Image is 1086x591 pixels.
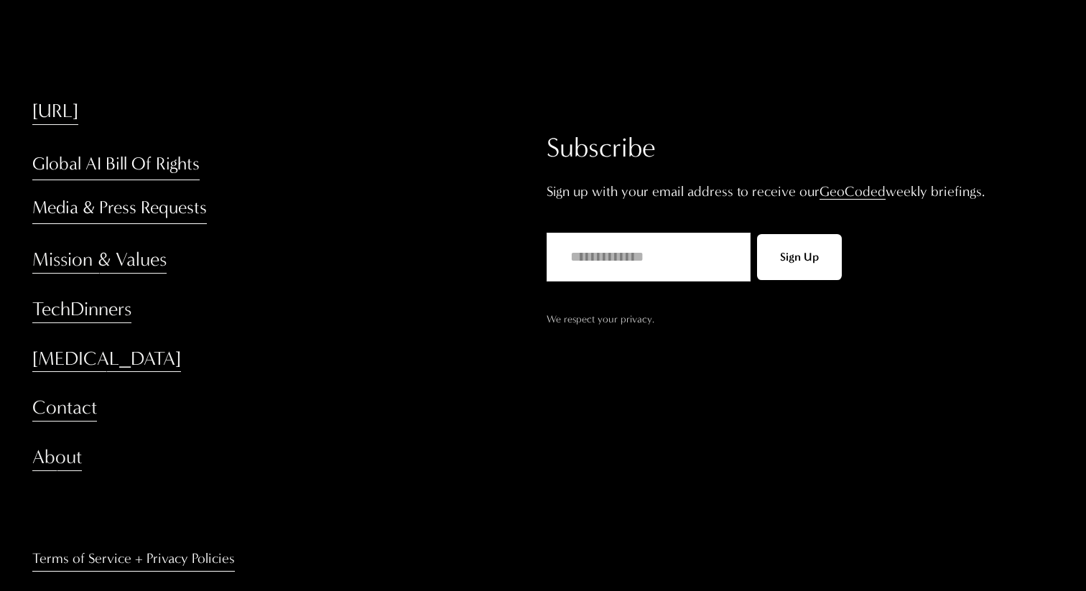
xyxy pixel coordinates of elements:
a: [MEDICAL_DATA] [32,346,181,373]
a: [URL] [32,98,78,125]
span: Sign Up [780,250,819,264]
p: We respect your privacy. [547,310,1053,329]
button: Sign Up [757,234,842,280]
a: About [32,445,82,471]
a: Media & Press Requests [32,192,207,224]
a: Terms of Service + Privacy Policies [32,546,235,571]
p: Sign up with your email address to receive our weekly briefings. [547,179,1053,204]
a: Contact [32,395,97,422]
a: TechDinners [32,297,131,323]
a: GeoCoded [820,183,886,200]
a: Mission & Values [32,247,167,274]
a: Global AI Bill Of Rights [32,148,200,180]
h2: Subscribe [547,129,1053,167]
